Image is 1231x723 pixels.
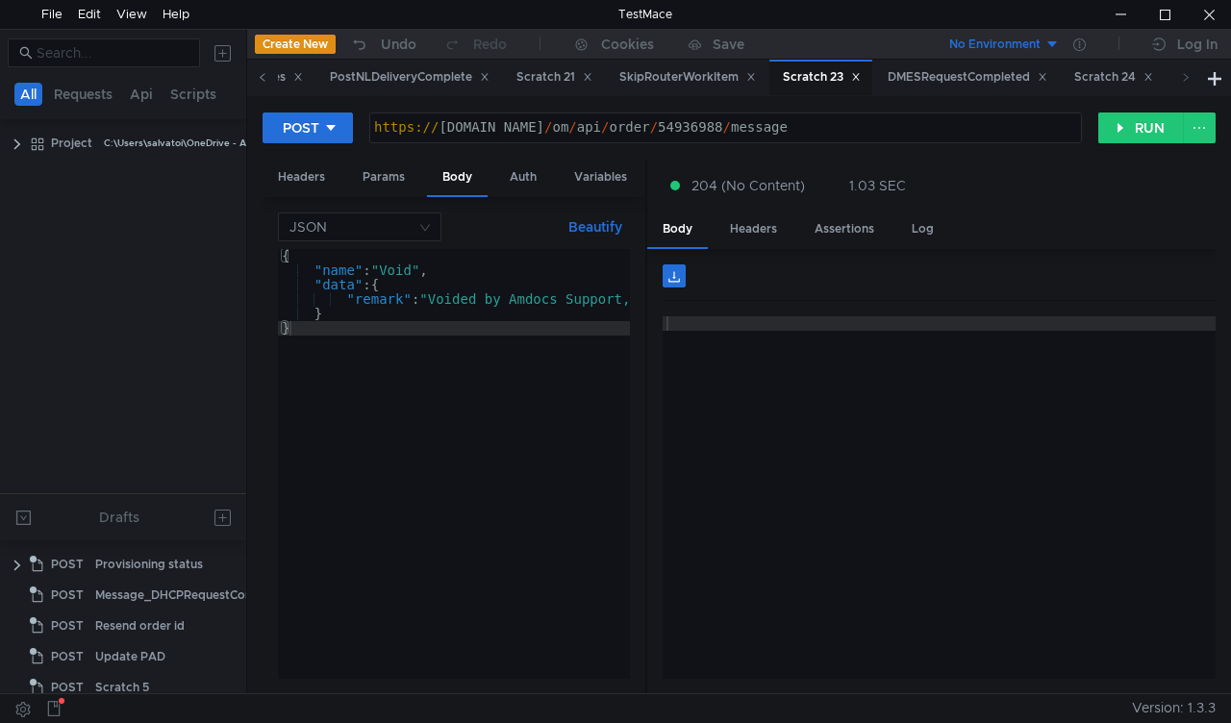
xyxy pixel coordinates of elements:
span: POST [51,673,84,702]
div: Body [427,160,488,197]
button: Api [124,83,159,106]
button: Redo [430,30,520,59]
span: 204 (No Content) [691,175,805,196]
div: Resend order id [95,611,185,640]
div: Update PAD [95,642,165,671]
div: Log [896,212,949,247]
div: Message_DHCPRequestCompleted [95,581,292,610]
div: Scratch 5 [95,673,149,702]
div: Params [347,160,420,195]
input: Search... [37,42,188,63]
div: Assertions [799,212,890,247]
div: Variables [559,160,642,195]
button: Scripts [164,83,222,106]
div: Headers [715,212,792,247]
span: POST [51,611,84,640]
div: Undo [381,33,416,56]
div: Scratch 21 [516,67,592,87]
span: POST [51,642,84,671]
span: POST [51,581,84,610]
button: Requests [48,83,118,106]
div: C:\Users\salvatoi\OneDrive - AMDOCS\Backup Folders\Documents\testmace\Project [104,129,493,158]
button: Beautify [561,215,630,238]
div: Log In [1177,33,1218,56]
div: 1.03 SEC [849,177,906,194]
button: No Environment [926,29,1060,60]
button: POST [263,112,353,143]
div: No Environment [949,36,1041,54]
div: Save [713,37,744,51]
div: Body [647,212,708,249]
div: Cookies [601,33,654,56]
span: Version: 1.3.3 [1132,694,1216,722]
button: RUN [1098,112,1184,143]
div: Provisioning status [95,550,203,579]
button: Undo [336,30,430,59]
div: Redo [473,33,507,56]
div: POST [283,117,319,138]
span: POST [51,550,84,579]
button: Create New [255,35,336,54]
div: Headers [263,160,340,195]
div: Auth [494,160,552,195]
div: PostNLDeliveryComplete [330,67,490,87]
div: DMESRequestCompleted [888,67,1047,87]
div: Drafts [99,506,139,529]
div: Scratch 23 [783,67,861,87]
div: SkipRouterWorkItem [619,67,756,87]
button: All [14,83,42,106]
div: Scratch 24 [1074,67,1153,87]
div: Project [51,129,92,158]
